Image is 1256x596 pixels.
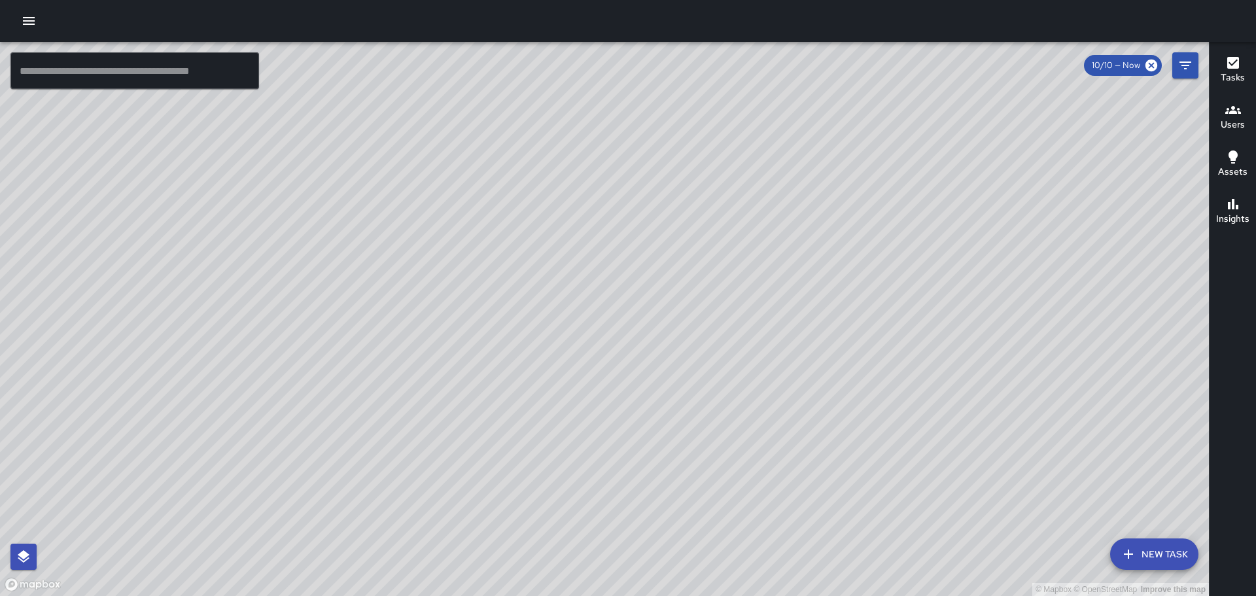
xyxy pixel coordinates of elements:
button: Users [1210,94,1256,141]
h6: Users [1221,118,1245,132]
h6: Insights [1216,212,1249,226]
button: Assets [1210,141,1256,188]
button: Insights [1210,188,1256,236]
h6: Tasks [1221,71,1245,85]
span: 10/10 — Now [1084,59,1148,72]
h6: Assets [1218,165,1247,179]
button: Filters [1172,52,1198,79]
button: New Task [1110,538,1198,570]
button: Tasks [1210,47,1256,94]
div: 10/10 — Now [1084,55,1162,76]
